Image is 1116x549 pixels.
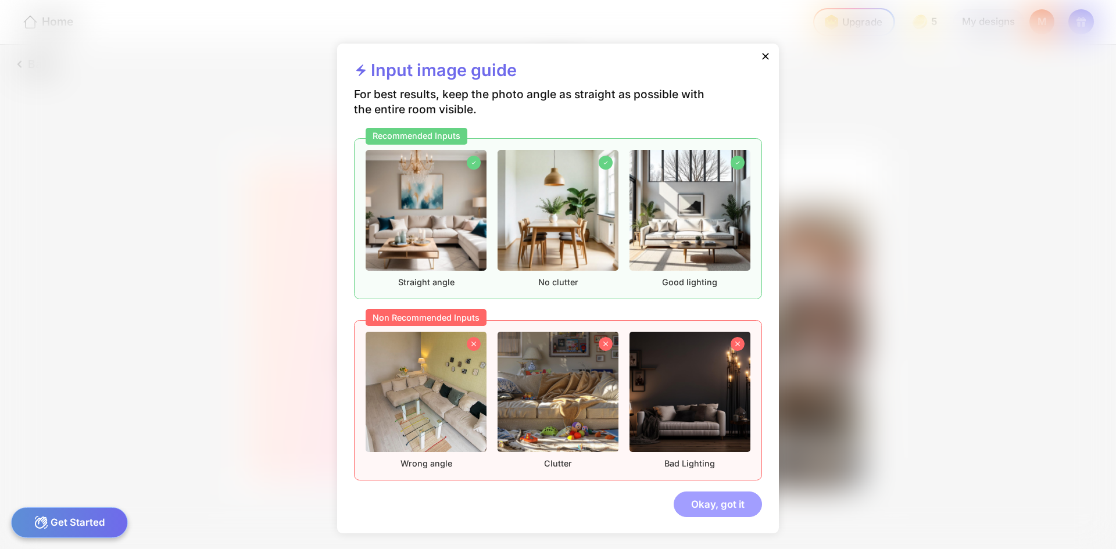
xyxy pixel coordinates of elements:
img: recommendedImageFurnished3.png [629,150,750,271]
div: For best results, keep the photo angle as straight as possible with the entire room visible. [354,87,717,138]
div: No clutter [498,150,618,287]
div: Non Recommended Inputs [366,309,487,326]
div: Get Started [11,507,128,538]
div: Recommended Inputs [366,128,467,145]
div: Straight angle [366,150,487,287]
div: Okay, got it [674,491,762,516]
div: Bad Lighting [629,332,750,469]
img: nonrecommendedImageFurnished2.png [498,332,618,453]
div: Wrong angle [366,332,487,469]
div: Input image guide [354,60,517,87]
div: Clutter [498,332,618,469]
img: recommendedImageFurnished2.png [498,150,618,271]
div: Good lighting [629,150,750,287]
img: nonrecommendedImageFurnished1.png [366,332,487,453]
img: recommendedImageFurnished1.png [366,150,487,271]
img: nonrecommendedImageFurnished3.png [629,332,750,453]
